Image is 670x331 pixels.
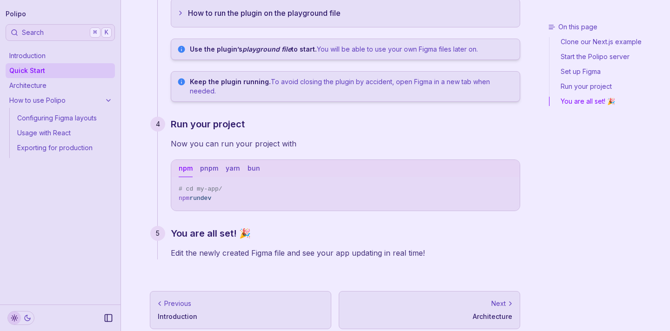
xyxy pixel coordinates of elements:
[190,77,514,96] p: To avoid closing the plugin by accident, open Figma in a new tab when needed.
[242,45,291,53] em: playground file
[13,140,115,155] a: Exporting for production
[6,7,26,20] a: Polipo
[164,299,191,308] p: Previous
[339,291,520,329] a: NextArchitecture
[101,27,112,38] kbd: K
[190,78,271,86] strong: Keep the plugin running.
[90,27,100,38] kbd: ⌘
[200,160,218,177] button: pnpm
[6,78,115,93] a: Architecture
[548,22,666,32] h3: On this page
[171,226,251,241] a: You are all set! 🎉
[6,24,115,41] button: Search⌘K
[13,111,115,126] a: Configuring Figma layouts
[13,126,115,140] a: Usage with React
[201,195,211,202] span: dev
[226,160,240,177] button: yarn
[7,311,34,325] button: Toggle Theme
[150,291,331,329] a: PreviousIntroduction
[101,311,116,325] button: Collapse Sidebar
[549,49,666,64] a: Start the Polipo server
[179,160,193,177] button: npm
[6,63,115,78] a: Quick Start
[190,45,317,53] strong: Use the plugin’s to start.
[248,160,260,177] button: bun
[171,117,245,132] a: Run your project
[189,195,200,202] span: run
[190,45,514,54] p: You will be able to use your own Figma files later on.
[549,64,666,79] a: Set up Figma
[158,312,323,321] p: Introduction
[347,312,512,321] p: Architecture
[549,37,666,49] a: Clone our Next.js example
[549,79,666,94] a: Run your project
[179,195,189,202] span: npm
[491,299,506,308] p: Next
[6,93,115,108] a: How to use Polipo
[549,94,666,106] a: You are all set! 🎉
[171,137,520,150] p: Now you can run your project with
[179,185,222,192] span: # cd my-app/
[171,246,520,259] p: Edit the newly created Figma file and see your app updating in real time!
[6,48,115,63] a: Introduction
